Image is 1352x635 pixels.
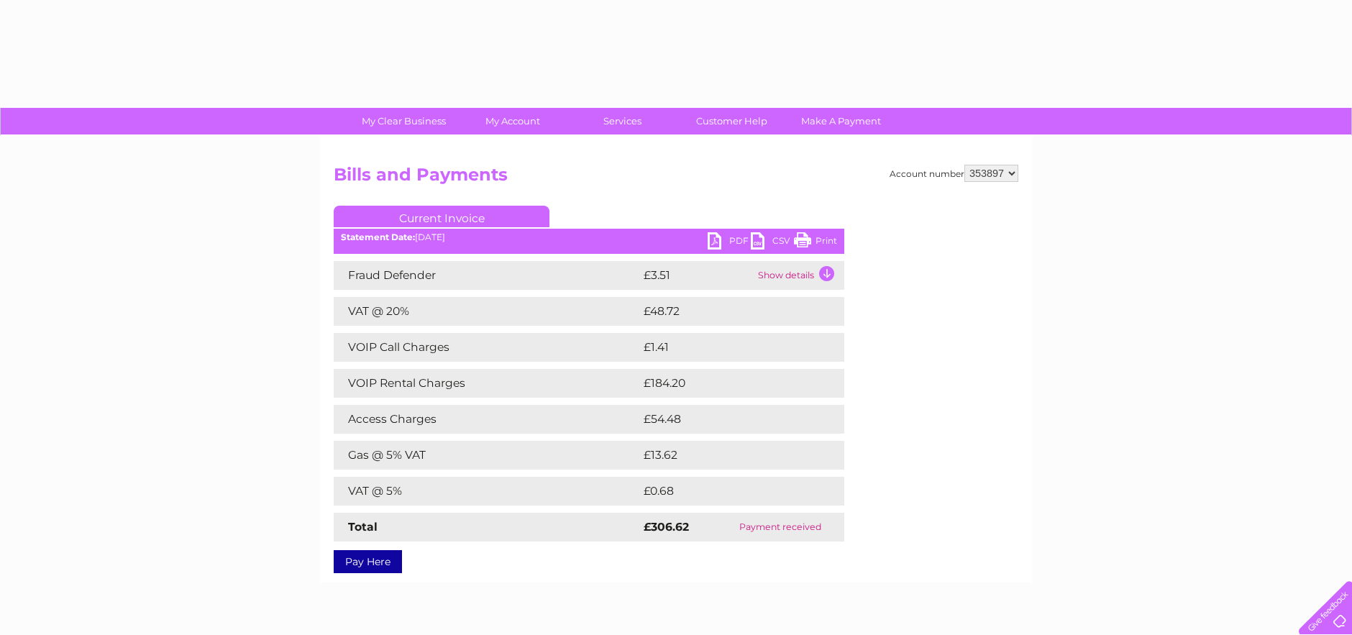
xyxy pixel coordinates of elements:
td: £1.41 [640,333,807,362]
td: Payment received [716,513,844,542]
a: Print [794,232,837,253]
td: VAT @ 20% [334,297,640,326]
strong: Total [348,520,378,534]
a: My Account [454,108,572,134]
h2: Bills and Payments [334,165,1018,192]
strong: £306.62 [644,520,689,534]
a: CSV [751,232,794,253]
td: VOIP Call Charges [334,333,640,362]
td: £54.48 [640,405,816,434]
div: [DATE] [334,232,844,242]
td: Show details [754,261,844,290]
a: My Clear Business [344,108,463,134]
a: PDF [708,232,751,253]
td: VOIP Rental Charges [334,369,640,398]
a: Customer Help [672,108,791,134]
a: Services [563,108,682,134]
td: Fraud Defender [334,261,640,290]
a: Current Invoice [334,206,549,227]
td: Access Charges [334,405,640,434]
td: VAT @ 5% [334,477,640,506]
td: £184.20 [640,369,818,398]
td: £48.72 [640,297,815,326]
a: Pay Here [334,550,402,573]
td: Gas @ 5% VAT [334,441,640,470]
div: Account number [890,165,1018,182]
td: £13.62 [640,441,814,470]
a: Make A Payment [782,108,900,134]
b: Statement Date: [341,232,415,242]
td: £3.51 [640,261,754,290]
td: £0.68 [640,477,811,506]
